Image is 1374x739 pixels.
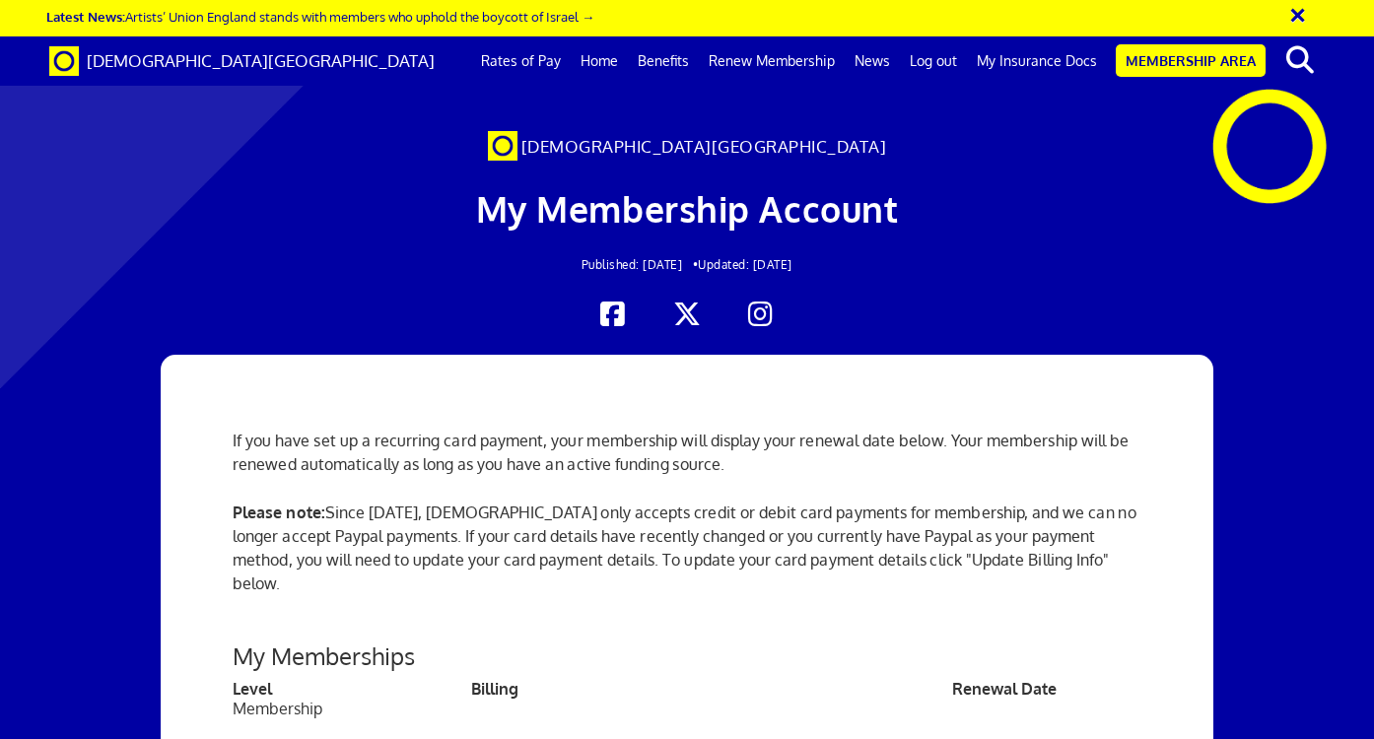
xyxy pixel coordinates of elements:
[845,36,900,86] a: News
[582,257,699,272] span: Published: [DATE] •
[46,8,594,25] a: Latest News:Artists’ Union England stands with members who uphold the boycott of Israel →
[628,36,699,86] a: Benefits
[967,36,1107,86] a: My Insurance Docs
[521,136,887,157] span: [DEMOGRAPHIC_DATA][GEOGRAPHIC_DATA]
[34,36,449,86] a: Brand [DEMOGRAPHIC_DATA][GEOGRAPHIC_DATA]
[900,36,967,86] a: Log out
[699,36,845,86] a: Renew Membership
[233,643,1141,669] h3: My Memberships
[267,258,1108,271] h2: Updated: [DATE]
[87,50,435,71] span: [DEMOGRAPHIC_DATA][GEOGRAPHIC_DATA]
[1270,39,1330,81] button: search
[1116,44,1266,77] a: Membership Area
[571,36,628,86] a: Home
[233,429,1141,476] p: If you have set up a recurring card payment, your membership will display your renewal date below...
[471,679,952,699] th: Billing
[233,501,1141,619] p: Since [DATE], [DEMOGRAPHIC_DATA] only accepts credit or debit card payments for membership, and w...
[476,186,899,231] span: My Membership Account
[471,36,571,86] a: Rates of Pay
[233,503,325,522] strong: Please note:
[952,679,1141,699] th: Renewal Date
[233,679,471,699] th: Level
[46,8,125,25] strong: Latest News:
